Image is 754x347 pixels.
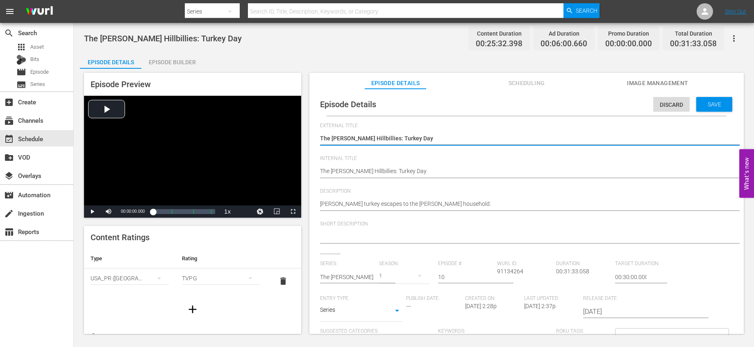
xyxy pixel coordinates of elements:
[268,205,285,218] button: Picture-in-Picture
[141,52,203,72] div: Episode Builder
[91,331,117,341] span: Genres
[438,261,493,267] span: Episode #:
[670,39,717,49] span: 00:31:33.058
[84,249,175,268] th: Type
[4,134,14,144] span: Schedule
[278,276,288,286] span: delete
[4,190,14,200] span: Automation
[182,267,260,290] div: TVPG
[496,78,557,88] span: Scheduling
[739,149,754,198] button: Open Feedback Widget
[4,227,14,237] span: Reports
[80,52,141,69] button: Episode Details
[320,188,729,195] span: Description
[121,209,145,214] span: 00:00:00.000
[30,55,39,63] span: Bits
[406,303,411,309] span: ---
[556,261,611,267] span: Duration:
[16,55,26,65] div: Bits
[725,8,746,15] a: Sign Out
[30,68,49,76] span: Episode
[320,305,402,318] div: Series
[524,303,556,309] span: [DATE] 2:37p
[16,67,26,77] span: Episode
[16,42,26,52] span: Asset
[615,261,670,267] span: Target Duration:
[653,97,690,112] button: Discard
[541,28,587,39] div: Ad Duration
[141,52,203,69] button: Episode Builder
[285,205,301,218] button: Fullscreen
[320,167,729,177] textarea: The [PERSON_NAME] Hillbillies: Turkey Day
[556,268,589,275] span: 00:31:33.058
[605,39,652,49] span: 00:00:00.000
[4,116,14,126] span: Channels
[653,101,690,108] span: Discard
[476,28,522,39] div: Content Duration
[524,295,579,302] span: Last Updated:
[84,205,100,218] button: Play
[670,28,717,39] div: Total Duration
[80,52,141,72] div: Episode Details
[320,134,729,144] textarea: The [PERSON_NAME] Hillbillies: Turkey Day
[5,7,15,16] span: menu
[365,78,426,88] span: Episode Details
[252,205,268,218] button: Jump To Time
[497,261,552,267] span: Wurl ID:
[91,232,150,242] span: Content Ratings
[84,34,242,43] span: The [PERSON_NAME] Hillbillies: Turkey Day
[84,96,301,218] div: Video Player
[219,205,236,218] button: Playback Rate
[320,295,402,302] span: Entry Type:
[576,3,597,18] span: Search
[4,171,14,181] span: Overlays
[175,249,267,268] th: Rating
[4,97,14,107] span: Create
[696,97,732,112] button: Save
[320,328,434,335] span: Suggested Categories:
[30,43,44,51] span: Asset
[497,268,523,275] span: 91134264
[438,328,552,335] span: Keywords:
[465,303,497,309] span: [DATE] 2:28p
[91,79,151,89] span: Episode Preview
[4,153,14,162] span: VOD
[563,3,600,18] button: Search
[4,209,14,219] span: Ingestion
[320,123,729,129] span: External Title
[379,261,434,267] span: Season:
[320,261,375,267] span: Series:
[4,28,14,38] span: Search
[320,99,376,109] span: Episode Details
[701,101,728,108] span: Save
[541,39,587,49] span: 00:06:00.660
[627,78,688,88] span: Image Management
[30,80,45,88] span: Series
[476,39,522,49] span: 00:25:32.398
[605,28,652,39] div: Promo Duration
[465,295,520,302] span: Created On:
[556,328,611,335] span: Roku Tags:
[91,267,169,290] div: USA_PR ([GEOGRAPHIC_DATA] ([GEOGRAPHIC_DATA]))
[153,209,215,214] div: Progress Bar
[84,249,301,294] table: simple table
[320,155,729,162] span: Internal Title
[583,295,688,302] span: Release Date:
[20,2,59,21] img: ans4CAIJ8jUAAAAAAAAAAAAAAAAAAAAAAAAgQb4GAAAAAAAAAAAAAAAAAAAAAAAAJMjXAAAAAAAAAAAAAAAAAAAAAAAAgAT5G...
[379,264,430,287] div: 1
[16,80,26,90] span: Series
[320,221,729,228] span: Short Description
[100,205,117,218] button: Mute
[273,271,293,291] button: delete
[406,295,461,302] span: Publish Date:
[320,200,729,210] textarea: [PERSON_NAME] turkey escapes to the [PERSON_NAME] household.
